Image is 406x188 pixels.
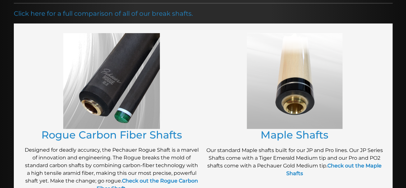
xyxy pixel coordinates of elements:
p: Our standard Maple shafts built for our JP and Pro lines. Our JP Series Shafts come with a Tiger ... [206,147,383,177]
a: Check out the Maple Shafts [286,163,382,176]
a: Maple Shafts [261,129,328,141]
a: Click here for a full comparison of all of our break shafts. [14,10,193,17]
a: Rogue Carbon Fiber Shafts [41,129,182,141]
